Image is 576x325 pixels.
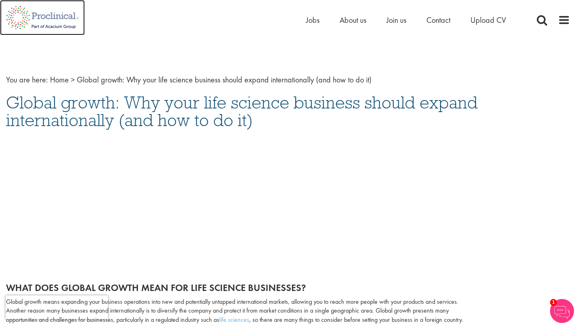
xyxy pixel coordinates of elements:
a: Contact [426,15,450,25]
p: Global growth means expanding your business operations into new and potentially untapped internat... [6,297,474,325]
span: You are here: [6,74,48,85]
a: About us [340,15,366,25]
h2: WHAT DOES GLOBAL GROWTH MEAN FOR LIFE SCIENCE BUSINESSES? [6,283,474,293]
a: Upload CV [470,15,506,25]
a: Jobs [306,15,320,25]
iframe: reCAPTCHA [6,295,108,319]
iframe: How to expand your business globally [6,142,230,268]
a: life sciences [219,315,249,324]
span: 1 [550,299,557,306]
span: Global growth: Why your life science business should expand internationally (and how to do it) [77,74,372,85]
img: Chatbot [550,299,574,323]
span: > [71,74,75,85]
a: Join us [386,15,406,25]
span: Global growth: Why your life science business should expand internationally (and how to do it) [6,92,478,131]
a: breadcrumb link [50,74,69,85]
